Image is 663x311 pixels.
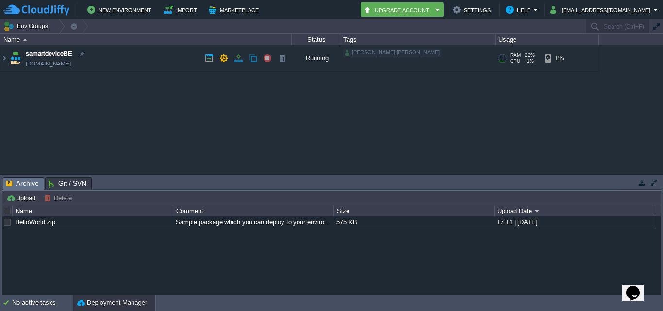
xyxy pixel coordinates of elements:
button: Import [164,4,200,16]
div: Size [334,205,494,216]
button: Settings [453,4,494,16]
div: Upload Date [495,205,655,216]
img: AMDAwAAAACH5BAEAAAAALAAAAAABAAEAAAICRAEAOw== [9,45,22,71]
button: [EMAIL_ADDRESS][DOMAIN_NAME] [550,4,653,16]
span: 1% [524,58,534,64]
a: samartdeviceBE [26,49,72,59]
span: 22% [525,52,535,58]
div: Status [292,34,340,45]
span: Git / SVN [49,178,86,189]
div: Name [13,205,173,216]
button: New Environment [87,4,154,16]
div: Comment [174,205,333,216]
img: AMDAwAAAACH5BAEAAAAALAAAAAABAAEAAAICRAEAOw== [0,45,8,71]
img: AMDAwAAAACH5BAEAAAAALAAAAAABAAEAAAICRAEAOw== [23,39,27,41]
button: Marketplace [209,4,262,16]
span: CPU [510,58,520,64]
div: Running [292,45,340,71]
div: Usage [496,34,598,45]
a: HelloWorld.zip [15,218,55,226]
button: Upload [6,194,38,202]
button: Deployment Manager [77,298,147,308]
div: 17:11 | [DATE] [495,216,654,228]
div: Sample package which you can deploy to your environment. Feel free to delete and upload a package... [173,216,333,228]
div: 1% [545,45,577,71]
button: Help [506,4,533,16]
div: Tags [341,34,495,45]
button: Upgrade Account [364,4,432,16]
button: Env Groups [3,19,51,33]
img: CloudJiffy [3,4,69,16]
div: No active tasks [12,295,73,311]
div: [PERSON_NAME].[PERSON_NAME] [343,49,442,57]
a: [DOMAIN_NAME] [26,59,71,68]
iframe: chat widget [622,272,653,301]
button: Delete [44,194,75,202]
div: 575 KB [334,216,494,228]
span: Archive [6,178,39,190]
div: Name [1,34,291,45]
span: RAM [510,52,521,58]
